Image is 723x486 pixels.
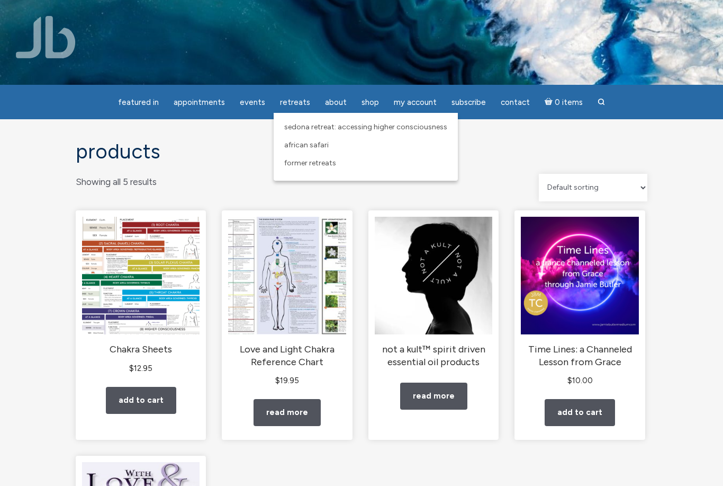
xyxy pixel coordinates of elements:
span: $ [567,376,572,385]
a: African Safari [279,136,453,154]
img: Chakra Sheets [82,217,200,334]
a: Read more about “not a kult™ spirit driven essential oil products” [400,383,467,410]
span: Retreats [280,98,310,107]
span: About [325,98,347,107]
span: Subscribe [451,98,486,107]
a: Former Retreats [279,154,453,172]
a: My Account [387,92,443,113]
h2: Chakra Sheets [82,343,200,356]
a: Events [233,92,272,113]
bdi: 12.95 [129,364,152,373]
a: Time Lines: a Channeled Lesson from Grace $10.00 [521,217,638,387]
span: $ [275,376,280,385]
a: Cart0 items [538,91,589,113]
img: Love and Light Chakra Reference Chart [228,217,346,334]
span: 0 items [555,99,583,107]
a: Retreats [274,92,317,113]
a: not a kult™ spirit driven essential oil products [375,217,492,368]
a: Appointments [167,92,231,113]
a: Chakra Sheets $12.95 [82,217,200,375]
a: Read more about “Love and Light Chakra Reference Chart” [254,399,321,426]
bdi: 19.95 [275,376,299,385]
a: featured in [112,92,165,113]
span: featured in [118,98,159,107]
img: Time Lines: a Channeled Lesson from Grace [521,217,638,334]
img: not a kult™ spirit driven essential oil products [375,217,492,334]
span: Events [240,98,265,107]
a: Add to cart: “Chakra Sheets” [106,387,176,414]
p: Showing all 5 results [76,174,157,190]
a: Sedona Retreat: Accessing Higher Consciousness [279,118,453,136]
a: Add to cart: “Time Lines: a Channeled Lesson from Grace” [545,399,615,426]
a: Love and Light Chakra Reference Chart $19.95 [228,217,346,387]
h1: Products [76,140,647,163]
h2: not a kult™ spirit driven essential oil products [375,343,492,368]
a: About [319,92,353,113]
span: My Account [394,98,437,107]
h2: Love and Light Chakra Reference Chart [228,343,346,368]
img: Jamie Butler. The Everyday Medium [16,16,76,58]
bdi: 10.00 [567,376,593,385]
h2: Time Lines: a Channeled Lesson from Grace [521,343,638,368]
span: Former Retreats [284,158,336,167]
span: African Safari [284,140,329,149]
i: Cart [545,98,555,107]
a: Subscribe [445,92,492,113]
span: Shop [361,98,379,107]
span: Contact [501,98,530,107]
select: Shop order [539,174,647,201]
span: Sedona Retreat: Accessing Higher Consciousness [284,122,447,131]
a: Contact [494,92,536,113]
a: Shop [355,92,385,113]
span: $ [129,364,134,373]
span: Appointments [174,98,225,107]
